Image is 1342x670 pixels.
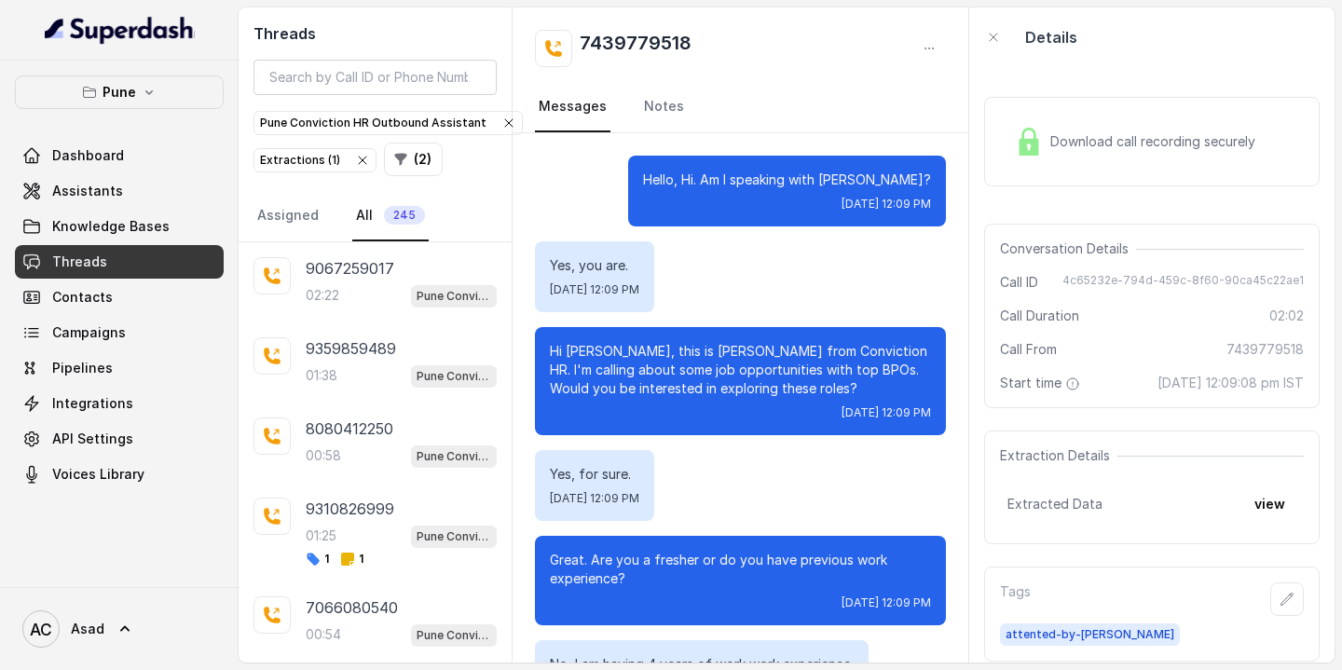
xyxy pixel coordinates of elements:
p: Hello, Hi. Am I speaking with [PERSON_NAME]? [643,171,931,189]
p: Hi [PERSON_NAME], this is [PERSON_NAME] from Conviction HR. I'm calling about some job opportunit... [550,342,931,398]
span: [DATE] 12:09 PM [842,595,931,610]
p: Pune Conviction HR Outbound Assistant [417,287,491,306]
p: Pune Conviction HR Outbound Assistant [417,367,491,386]
img: Lock Icon [1015,128,1043,156]
nav: Tabs [535,82,946,132]
a: Notes [640,82,688,132]
span: Threads [52,253,107,271]
span: Call ID [1000,273,1038,292]
p: 01:38 [306,366,337,385]
span: Call Duration [1000,307,1079,325]
span: Conversation Details [1000,239,1136,258]
span: [DATE] 12:09:08 pm IST [1157,374,1304,392]
a: Knowledge Bases [15,210,224,243]
nav: Tabs [253,191,497,241]
span: 7439779518 [1226,340,1304,359]
span: Dashboard [52,146,124,165]
a: Messages [535,82,610,132]
h2: Threads [253,22,497,45]
span: Call From [1000,340,1057,359]
a: Voices Library [15,458,224,491]
button: Pune Conviction HR Outbound Assistant [253,111,523,135]
span: Integrations [52,394,133,413]
span: Voices Library [52,465,144,484]
p: Great. Are you a fresher or do you have previous work experience? [550,551,931,588]
span: 1 [306,552,329,567]
span: Extraction Details [1000,446,1117,465]
p: 9359859489 [306,337,396,360]
a: Campaigns [15,316,224,349]
h2: 7439779518 [580,30,692,67]
p: 01:25 [306,526,336,545]
span: attented-by-[PERSON_NAME] [1000,623,1180,646]
a: Assistants [15,174,224,208]
a: All245 [352,191,429,241]
span: 1 [340,552,363,567]
button: Pune [15,75,224,109]
p: Details [1025,26,1077,48]
span: Pipelines [52,359,113,377]
a: Dashboard [15,139,224,172]
span: 4c65232e-794d-459c-8f60-90ca45c22ae1 [1062,273,1304,292]
span: [DATE] 12:09 PM [842,197,931,212]
p: 7066080540 [306,596,398,619]
div: Pune Conviction HR Outbound Assistant [260,114,516,132]
img: light.svg [45,15,195,45]
button: Extractions (1) [253,148,377,172]
a: Assigned [253,191,322,241]
a: Asad [15,603,224,655]
span: [DATE] 12:09 PM [550,491,639,506]
button: (2) [384,143,443,176]
a: Contacts [15,280,224,314]
p: Yes, for sure. [550,465,639,484]
p: 00:58 [306,446,341,465]
p: 9310826999 [306,498,394,520]
span: API Settings [52,430,133,448]
span: 02:02 [1269,307,1304,325]
span: Extracted Data [1007,495,1102,513]
span: [DATE] 12:09 PM [842,405,931,420]
span: Campaigns [52,323,126,342]
p: 00:54 [306,625,341,644]
p: Pune Conviction HR Outbound Assistant [417,626,491,645]
a: Pipelines [15,351,224,385]
span: Start time [1000,374,1084,392]
text: AC [30,620,52,639]
p: Yes, you are. [550,256,639,275]
a: Integrations [15,387,224,420]
span: Download call recording securely [1050,132,1263,151]
span: Contacts [52,288,113,307]
a: API Settings [15,422,224,456]
p: Pune [103,81,136,103]
span: Assistants [52,182,123,200]
p: Pune Conviction HR Outbound Assistant [417,527,491,546]
div: Extractions ( 1 ) [260,151,370,170]
a: Threads [15,245,224,279]
span: 245 [384,206,425,225]
span: Knowledge Bases [52,217,170,236]
button: view [1243,487,1296,521]
span: Asad [71,620,104,638]
p: 9067259017 [306,257,394,280]
p: Tags [1000,582,1031,616]
p: 8080412250 [306,417,393,440]
p: 02:22 [306,286,339,305]
span: [DATE] 12:09 PM [550,282,639,297]
input: Search by Call ID or Phone Number [253,60,497,95]
p: Pune Conviction HR Outbound Assistant [417,447,491,466]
